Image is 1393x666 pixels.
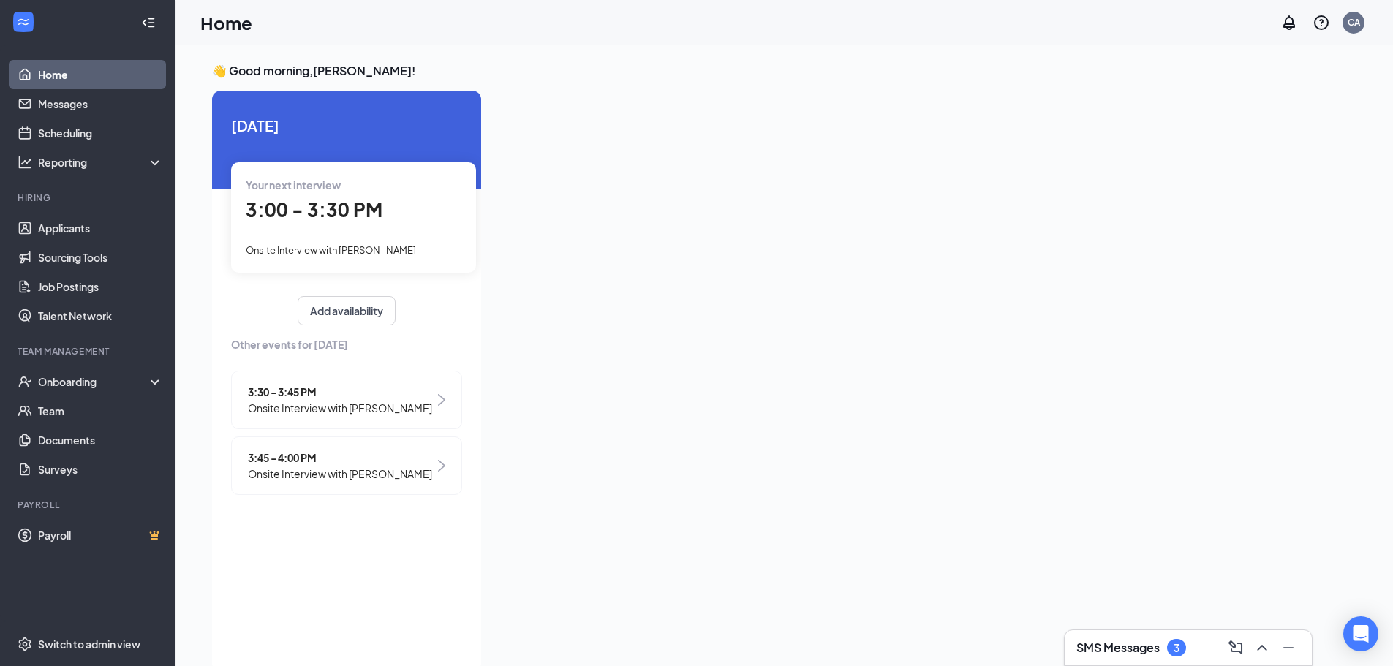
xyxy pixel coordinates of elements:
svg: ChevronUp [1253,639,1271,656]
span: [DATE] [231,114,462,137]
div: 3 [1174,642,1179,654]
a: Team [38,396,163,425]
div: Onboarding [38,374,151,389]
span: 3:30 - 3:45 PM [248,384,432,400]
svg: Settings [18,637,32,651]
a: Applicants [38,213,163,243]
span: Onsite Interview with [PERSON_NAME] [248,466,432,482]
svg: ComposeMessage [1227,639,1245,656]
svg: UserCheck [18,374,32,389]
svg: Collapse [141,15,156,30]
button: Minimize [1277,636,1300,659]
a: Home [38,60,163,89]
div: Payroll [18,499,160,511]
svg: Minimize [1280,639,1297,656]
div: Reporting [38,155,164,170]
button: ChevronUp [1250,636,1274,659]
span: Onsite Interview with [PERSON_NAME] [248,400,432,416]
h3: SMS Messages [1076,640,1160,656]
button: ComposeMessage [1224,636,1247,659]
div: Hiring [18,192,160,204]
svg: QuestionInfo [1313,14,1330,31]
div: Switch to admin view [38,637,140,651]
svg: Analysis [18,155,32,170]
a: Messages [38,89,163,118]
div: CA [1348,16,1360,29]
svg: WorkstreamLogo [16,15,31,29]
a: Talent Network [38,301,163,330]
span: Your next interview [246,178,341,192]
h1: Home [200,10,252,35]
a: Scheduling [38,118,163,148]
span: Onsite Interview with [PERSON_NAME] [246,244,416,256]
a: PayrollCrown [38,521,163,550]
a: Surveys [38,455,163,484]
span: 3:00 - 3:30 PM [246,197,382,222]
svg: Notifications [1280,14,1298,31]
div: Open Intercom Messenger [1343,616,1378,651]
a: Documents [38,425,163,455]
div: Team Management [18,345,160,357]
a: Sourcing Tools [38,243,163,272]
a: Job Postings [38,272,163,301]
button: Add availability [298,296,396,325]
h3: 👋 Good morning, [PERSON_NAME] ! [212,63,1312,79]
span: 3:45 - 4:00 PM [248,450,432,466]
span: Other events for [DATE] [231,336,462,352]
